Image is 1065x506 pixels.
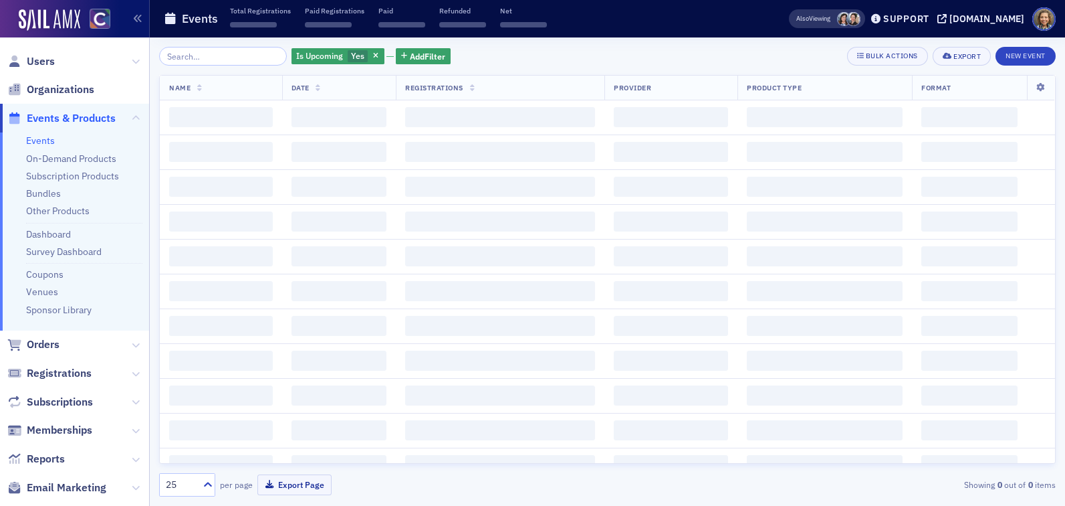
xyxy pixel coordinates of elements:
span: ‌ [921,455,1018,475]
a: Subscriptions [7,395,93,410]
span: Product Type [747,83,802,92]
span: ‌ [747,455,903,475]
a: View Homepage [80,9,110,31]
a: Other Products [26,205,90,217]
span: ‌ [747,107,903,127]
a: Dashboard [26,228,71,240]
span: Registrations [27,366,92,381]
span: Pamela Galey-Coleman [846,12,860,26]
img: SailAMX [90,9,110,29]
input: Search… [159,47,287,66]
span: ‌ [169,246,273,266]
span: ‌ [614,246,728,266]
span: ‌ [291,351,387,371]
button: [DOMAIN_NAME] [937,14,1029,23]
a: Bundles [26,187,61,199]
span: ‌ [747,142,903,162]
span: ‌ [921,351,1018,371]
img: SailAMX [19,9,80,31]
span: ‌ [614,142,728,162]
span: ‌ [291,107,387,127]
span: Add Filter [410,50,445,62]
span: ‌ [614,316,728,336]
span: ‌ [169,351,273,371]
span: ‌ [291,246,387,266]
span: Reports [27,452,65,467]
span: ‌ [405,212,595,232]
a: Events [26,135,55,147]
span: ‌ [614,455,728,475]
span: ‌ [169,212,273,232]
p: Net [500,6,547,15]
span: Format [921,83,951,92]
span: ‌ [439,22,486,27]
span: ‌ [921,386,1018,406]
span: ‌ [921,420,1018,440]
span: ‌ [405,386,595,406]
span: ‌ [747,177,903,197]
a: Venues [26,286,58,298]
span: Stacy Svendsen [837,12,851,26]
span: ‌ [405,455,595,475]
span: ‌ [747,212,903,232]
span: ‌ [614,212,728,232]
a: Reports [7,452,65,467]
span: ‌ [747,386,903,406]
div: Also [796,14,809,23]
span: ‌ [405,142,595,162]
span: ‌ [230,22,277,27]
span: ‌ [921,107,1018,127]
span: ‌ [921,177,1018,197]
span: ‌ [747,351,903,371]
strong: 0 [1026,479,1035,491]
a: Orders [7,337,60,352]
span: Date [291,83,310,92]
span: ‌ [614,351,728,371]
span: ‌ [921,316,1018,336]
div: Support [883,13,929,25]
a: Organizations [7,82,94,97]
span: ‌ [405,177,595,197]
span: Events & Products [27,111,116,126]
span: ‌ [405,351,595,371]
button: AddFilter [396,48,451,65]
strong: 0 [995,479,1004,491]
a: Sponsor Library [26,304,92,316]
span: ‌ [921,246,1018,266]
p: Total Registrations [230,6,291,15]
span: ‌ [378,22,425,27]
h1: Events [182,11,218,27]
span: ‌ [305,22,352,27]
span: Registrations [405,83,463,92]
a: Registrations [7,366,92,381]
span: ‌ [169,177,273,197]
span: ‌ [747,246,903,266]
div: [DOMAIN_NAME] [949,13,1024,25]
div: Yes [291,48,384,65]
span: ‌ [291,281,387,301]
span: ‌ [747,316,903,336]
span: ‌ [291,316,387,336]
span: ‌ [614,107,728,127]
span: ‌ [291,386,387,406]
span: ‌ [614,420,728,440]
span: Viewing [796,14,830,23]
span: ‌ [405,107,595,127]
span: ‌ [405,246,595,266]
p: Paid Registrations [305,6,364,15]
span: ‌ [614,386,728,406]
a: Memberships [7,423,92,438]
span: ‌ [614,177,728,197]
button: Bulk Actions [847,47,928,66]
span: ‌ [169,281,273,301]
span: ‌ [291,177,387,197]
span: ‌ [291,455,387,475]
span: ‌ [405,316,595,336]
a: Subscription Products [26,170,119,182]
a: On-Demand Products [26,153,116,165]
span: Email Marketing [27,481,106,495]
span: ‌ [500,22,547,27]
a: Coupons [26,268,64,280]
span: Orders [27,337,60,352]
